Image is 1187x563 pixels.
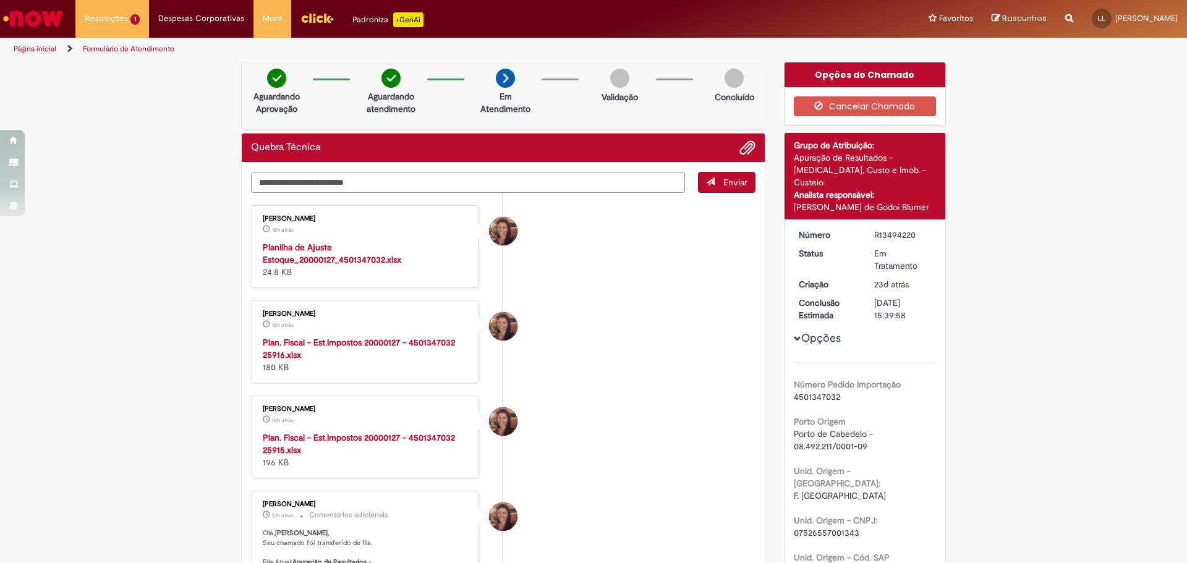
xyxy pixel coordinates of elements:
[352,12,423,27] div: Padroniza
[874,279,909,290] span: 23d atrás
[309,510,388,520] small: Comentários adicionais
[272,417,294,424] span: 18h atrás
[789,278,866,290] dt: Criação
[267,69,286,88] img: check-circle-green.png
[874,247,932,272] div: Em Tratamento
[275,528,328,538] b: [PERSON_NAME]
[794,515,877,526] b: Unid. Origem - CNPJ:
[263,310,469,318] div: [PERSON_NAME]
[874,278,932,290] div: 08/09/2025 11:23:07
[272,417,294,424] time: 30/09/2025 16:51:02
[272,321,294,329] span: 18h atrás
[496,69,515,88] img: arrow-next.png
[794,391,840,402] span: 4501347032
[247,90,307,115] p: Aguardando Aprovação
[130,14,140,25] span: 1
[1002,12,1047,24] span: Rascunhos
[263,242,401,265] a: Planilha de Ajuste Estoque_20000127_4501347032.xlsx
[272,512,294,519] span: 21h atrás
[489,407,517,436] div: Selma Rosa Resende Marques
[1,6,65,31] img: ServiceNow
[610,69,629,88] img: img-circle-grey.png
[939,12,973,25] span: Favoritos
[251,172,685,193] textarea: Digite sua mensagem aqui...
[715,91,754,103] p: Concluído
[698,172,755,193] button: Enviar
[725,69,744,88] img: img-circle-grey.png
[83,44,174,54] a: Formulário de Atendimento
[381,69,401,88] img: check-circle-green.png
[785,62,946,87] div: Opções do Chamado
[489,217,517,245] div: Selma Rosa Resende Marques
[263,432,455,455] a: Plan. Fiscal - Est.Impostos 20000127 - 4501347032 25915.xlsx
[794,379,901,390] b: Número Pedido Importação
[251,142,320,153] h2: Quebra Técnica Histórico de tíquete
[489,312,517,341] div: Selma Rosa Resende Marques
[263,431,469,468] div: 196 KB
[272,226,294,234] span: 18h atrás
[789,247,866,260] dt: Status
[789,229,866,241] dt: Número
[263,501,469,508] div: [PERSON_NAME]
[794,96,937,116] button: Cancelar Chamado
[874,229,932,241] div: R13494220
[794,465,880,489] b: Unid. Origem - [GEOGRAPHIC_DATA]:
[393,12,423,27] p: +GenAi
[794,490,886,501] span: F. [GEOGRAPHIC_DATA]
[1098,14,1105,22] span: LL
[263,337,455,360] a: Plan. Fiscal - Est.Impostos 20000127 - 4501347032 25916.xlsx
[992,13,1047,25] a: Rascunhos
[794,527,859,538] span: 07526557001343
[789,297,866,321] dt: Conclusão Estimada
[794,552,890,563] b: Unid. Origem - Cód. SAP
[739,140,755,156] button: Adicionar anexos
[361,90,421,115] p: Aguardando atendimento
[300,9,334,27] img: click_logo_yellow_360x200.png
[489,502,517,531] div: Selma Rosa Resende Marques
[1115,13,1178,23] span: [PERSON_NAME]
[794,416,846,427] b: Porto Origem
[272,226,294,234] time: 30/09/2025 16:51:03
[158,12,244,25] span: Despesas Corporativas
[794,428,875,452] span: Porto de Cabedelo - 08.492.211/0001-09
[263,405,469,413] div: [PERSON_NAME]
[9,38,782,61] ul: Trilhas de página
[14,44,56,54] a: Página inicial
[272,321,294,329] time: 30/09/2025 16:51:02
[263,12,282,25] span: More
[263,215,469,222] div: [PERSON_NAME]
[85,12,128,25] span: Requisições
[263,241,469,278] div: 24.8 KB
[794,139,937,151] div: Grupo de Atribuição:
[874,297,932,321] div: [DATE] 15:39:58
[263,336,469,373] div: 180 KB
[794,201,937,213] div: [PERSON_NAME] de Godoi Blumer
[475,90,535,115] p: Em Atendimento
[602,91,638,103] p: Validação
[794,188,937,201] div: Analista responsável:
[723,177,747,188] span: Enviar
[794,151,937,188] div: Apuração de Resultados - [MEDICAL_DATA], Custo e Imob. - Custeio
